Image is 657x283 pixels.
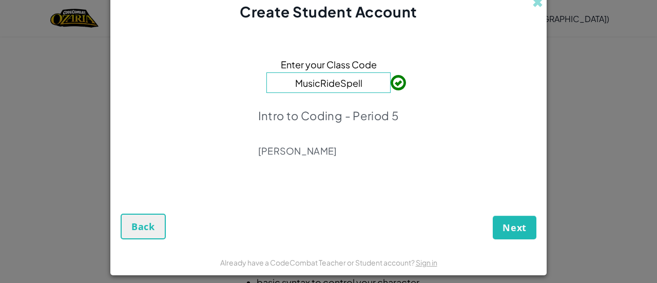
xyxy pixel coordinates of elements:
span: Back [131,220,155,233]
a: Sign in [416,258,437,267]
span: Already have a CodeCombat Teacher or Student account? [220,258,416,267]
p: Intro to Coding - Period 5 [258,108,399,123]
span: Enter your Class Code [281,57,377,72]
span: Create Student Account [240,3,417,21]
button: Back [121,214,166,239]
button: Next [493,216,536,239]
p: [PERSON_NAME] [258,145,399,157]
span: Next [503,221,527,234]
